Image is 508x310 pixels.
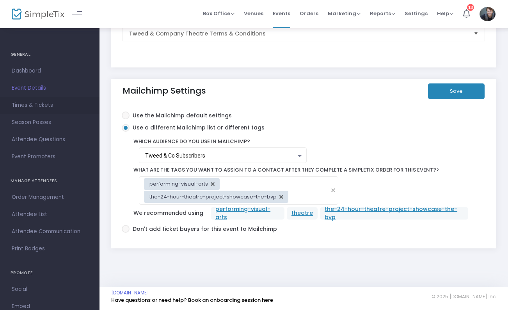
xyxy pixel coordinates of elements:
[149,194,277,199] span: the-24-hour-theatre-project-showcase-the-bvp
[129,30,468,37] span: Tweed & Company Theatre Terms & Conditions
[11,173,89,189] h4: MANAGE ATTENDEES
[130,166,474,174] span: What are the tags you want to assign to a contact after they complete a SimpleTix order for this ...
[130,138,474,145] span: Which audience do you use in Mailchimp?
[471,26,481,41] button: Select
[12,227,88,237] span: Attendee Communication
[12,135,88,145] span: Attendee Questions
[12,284,88,294] span: Social
[203,10,234,17] span: Box Office
[12,117,88,128] span: Season Passes
[287,207,318,220] mat-chip: theatre
[11,265,89,281] h4: PROMOTE
[130,225,277,233] span: Don't add ticket buyers for this event to Mailchimp
[278,194,284,200] span: delete
[320,207,468,220] mat-chip: the-24-hour-theatre-project-showcase-the-bvp
[300,4,318,23] span: Orders
[12,244,88,254] span: Print Badges
[244,4,263,23] span: Venues
[12,66,88,76] span: Dashboard
[211,207,284,220] mat-chip: performing-visual-arts
[12,209,88,220] span: Attendee List
[11,47,89,62] h4: GENERAL
[145,152,205,159] span: Tweed & Co Subscribers
[210,181,216,187] span: delete
[111,290,149,296] a: [DOMAIN_NAME]
[12,152,88,162] span: Event Promoters
[130,112,232,120] span: Use the Mailchimp default settings
[111,296,273,304] a: Have questions or need help? Book an onboarding session here
[328,10,361,17] span: Marketing
[12,100,88,110] span: Times & Tickets
[405,4,428,23] span: Settings
[133,209,203,217] span: We recommended using
[149,181,208,186] span: performing-visual-arts
[370,10,395,17] span: Reports
[329,186,338,195] span: clear
[467,4,474,11] div: 13
[12,83,88,93] span: Event Details
[12,192,88,202] span: Order Management
[428,83,485,99] button: Save
[432,294,496,300] span: © 2025 [DOMAIN_NAME] Inc.
[123,84,206,107] div: Mailchimp Settings
[437,10,453,17] span: Help
[273,4,290,23] span: Events
[130,124,265,132] span: Use a different Mailchimp list or different tags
